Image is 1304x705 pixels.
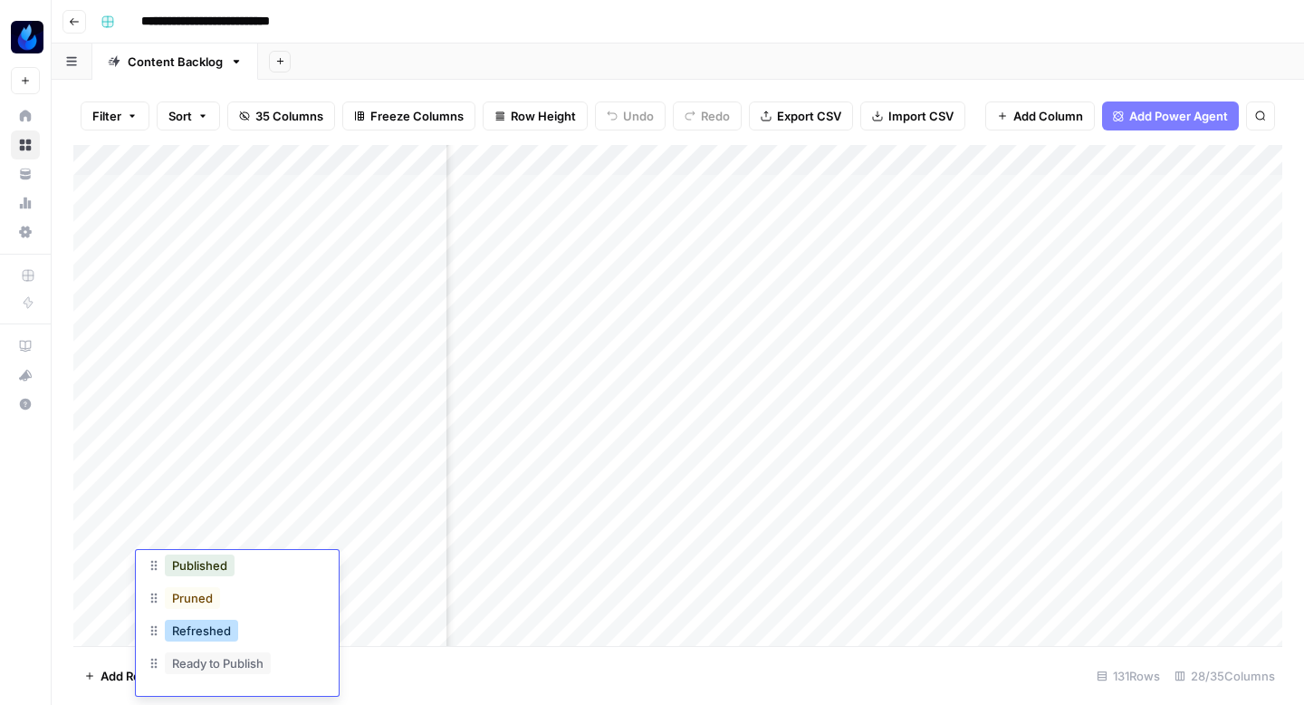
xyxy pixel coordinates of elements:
[147,551,328,584] div: Published
[11,361,40,390] button: What's new?
[595,101,666,130] button: Undo
[11,21,43,53] img: AgentFire Content Logo
[101,667,150,685] span: Add Row
[128,53,223,71] div: Content Backlog
[11,159,40,188] a: Your Data
[1102,101,1239,130] button: Add Power Agent
[1167,662,1282,691] div: 28/35 Columns
[888,107,954,125] span: Import CSV
[701,107,730,125] span: Redo
[11,130,40,159] a: Browse
[511,107,576,125] span: Row Height
[147,649,328,681] div: Ready to Publish
[673,101,742,130] button: Redo
[777,107,841,125] span: Export CSV
[147,616,328,649] div: Refreshed
[623,107,654,125] span: Undo
[1129,107,1228,125] span: Add Power Agent
[165,555,235,576] button: Published
[1013,107,1083,125] span: Add Column
[11,101,40,130] a: Home
[165,587,220,609] button: Pruned
[11,14,40,60] button: Workspace: AgentFire Content
[11,188,40,217] a: Usage
[11,332,40,361] a: AirOps Academy
[255,107,323,125] span: 35 Columns
[92,43,258,80] a: Content Backlog
[1089,662,1167,691] div: 131 Rows
[227,101,335,130] button: 35 Columns
[985,101,1095,130] button: Add Column
[12,362,39,389] div: What's new?
[81,101,149,130] button: Filter
[342,101,475,130] button: Freeze Columns
[165,620,238,642] button: Refreshed
[73,662,161,691] button: Add Row
[483,101,588,130] button: Row Height
[168,107,192,125] span: Sort
[11,217,40,246] a: Settings
[92,107,121,125] span: Filter
[370,107,464,125] span: Freeze Columns
[11,390,40,419] button: Help + Support
[147,584,328,616] div: Pruned
[860,101,965,130] button: Import CSV
[165,652,271,674] button: Ready to Publish
[749,101,853,130] button: Export CSV
[157,101,220,130] button: Sort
